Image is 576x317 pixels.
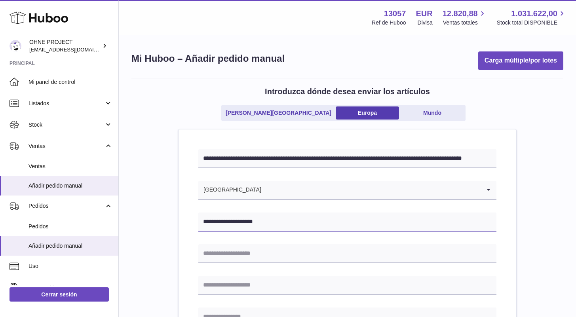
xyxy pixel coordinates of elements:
a: 1.031.622,00 Stock total DISPONIBLE [497,8,566,27]
div: Ref de Huboo [372,19,406,27]
button: Carga múltiple/por lotes [478,51,563,70]
span: 12.820,88 [443,8,478,19]
h2: Introduzca dónde desea enviar los artículos [265,86,430,97]
a: [PERSON_NAME][GEOGRAPHIC_DATA] [223,106,334,120]
span: Ventas [29,163,112,170]
h1: Mi Huboo – Añadir pedido manual [131,52,285,65]
span: Ventas totales [443,19,487,27]
span: 1.031.622,00 [511,8,557,19]
span: Ventas [29,142,104,150]
a: Europa [336,106,399,120]
span: [GEOGRAPHIC_DATA] [198,181,262,199]
strong: 13057 [384,8,406,19]
span: Facturación y pagos [29,284,104,291]
span: Pedidos [29,202,104,210]
div: OHNE PROJECT [29,38,101,53]
span: Añadir pedido manual [29,182,112,190]
span: Listados [29,100,104,107]
a: Mundo [401,106,464,120]
img: support@ohneproject.com [10,40,21,52]
strong: EUR [416,8,432,19]
input: Search for option [262,181,481,199]
a: Cerrar sesión [10,287,109,302]
a: 12.820,88 Ventas totales [443,8,487,27]
span: Stock total DISPONIBLE [497,19,566,27]
span: Stock [29,121,104,129]
span: Pedidos [29,223,112,230]
div: Search for option [198,181,496,200]
span: Uso [29,262,112,270]
span: Añadir pedido manual [29,242,112,250]
span: Mi panel de control [29,78,112,86]
span: [EMAIL_ADDRESS][DOMAIN_NAME] [29,46,116,53]
div: Divisa [418,19,433,27]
